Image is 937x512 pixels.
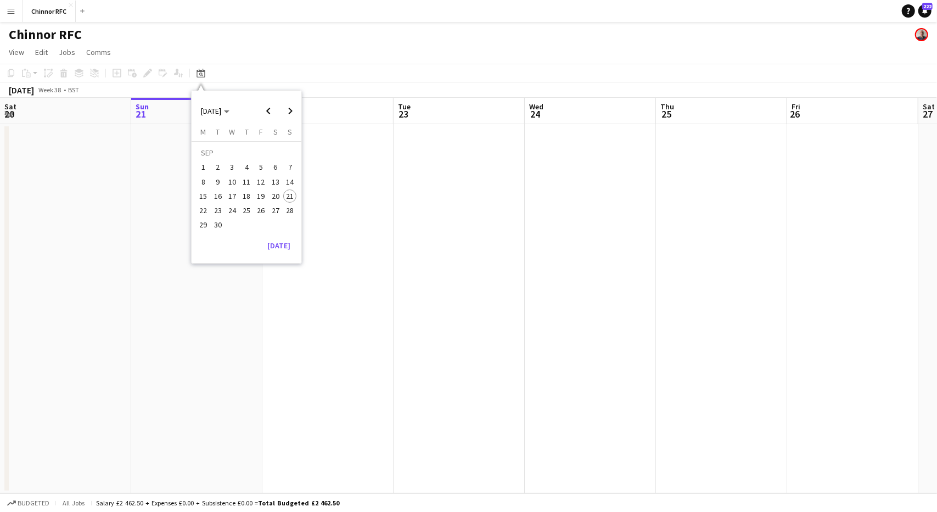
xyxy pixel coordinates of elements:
button: 11-09-2025 [239,175,254,189]
span: 27 [921,108,935,120]
button: 16-09-2025 [211,189,225,203]
span: 26 [790,108,800,120]
span: 29 [197,219,210,232]
span: 7 [283,161,296,174]
span: 5 [255,161,268,174]
span: 24 [528,108,543,120]
button: 08-09-2025 [196,175,210,189]
span: 17 [226,190,239,203]
span: 11 [240,175,253,188]
a: 222 [918,4,932,18]
button: 07-09-2025 [283,160,297,174]
span: 2 [211,161,225,174]
span: [DATE] [201,106,221,116]
span: Sun [136,102,149,112]
button: 09-09-2025 [211,175,225,189]
span: Sat [923,102,935,112]
span: 13 [269,175,282,188]
span: T [216,127,220,137]
div: [DATE] [9,85,34,96]
span: 21 [283,190,296,203]
span: Thu [660,102,674,112]
span: 24 [226,204,239,217]
span: S [288,127,292,137]
button: Next month [279,100,301,122]
button: 06-09-2025 [268,160,283,174]
span: 26 [255,204,268,217]
span: 25 [240,204,253,217]
span: Budgeted [18,499,49,507]
button: 23-09-2025 [211,203,225,218]
td: SEP [196,146,297,160]
span: 3 [226,161,239,174]
span: 9 [211,175,225,188]
span: M [200,127,206,137]
button: 30-09-2025 [211,218,225,232]
button: 02-09-2025 [211,160,225,174]
div: Salary £2 462.50 + Expenses £0.00 + Subsistence £0.00 = [96,499,339,507]
span: Wed [529,102,543,112]
button: 20-09-2025 [268,189,283,203]
span: 30 [211,219,225,232]
span: Week 38 [36,86,64,94]
button: 15-09-2025 [196,189,210,203]
span: 6 [269,161,282,174]
button: Choose month and year [197,101,234,121]
button: 21-09-2025 [283,189,297,203]
button: 27-09-2025 [268,203,283,218]
button: Budgeted [5,497,51,509]
button: 03-09-2025 [225,160,239,174]
button: 14-09-2025 [283,175,297,189]
button: Chinnor RFC [23,1,76,22]
a: Comms [82,45,115,59]
a: Jobs [54,45,80,59]
span: 1 [197,161,210,174]
button: 24-09-2025 [225,203,239,218]
span: 25 [659,108,674,120]
button: 29-09-2025 [196,218,210,232]
span: View [9,47,24,57]
span: W [229,127,235,137]
button: 01-09-2025 [196,160,210,174]
span: 21 [134,108,149,120]
span: Comms [86,47,111,57]
h1: Chinnor RFC [9,26,82,43]
button: Previous month [257,100,279,122]
span: 222 [922,3,933,10]
span: F [259,127,263,137]
span: Edit [35,47,48,57]
span: S [273,127,278,137]
button: 04-09-2025 [239,160,254,174]
button: 10-09-2025 [225,175,239,189]
a: Edit [31,45,52,59]
span: Jobs [59,47,75,57]
span: 14 [283,175,296,188]
button: 28-09-2025 [283,203,297,218]
button: 22-09-2025 [196,203,210,218]
button: 26-09-2025 [254,203,268,218]
span: 16 [211,190,225,203]
span: 20 [269,190,282,203]
button: 19-09-2025 [254,189,268,203]
span: Sat [4,102,16,112]
span: 18 [240,190,253,203]
span: 10 [226,175,239,188]
span: 20 [3,108,16,120]
span: 8 [197,175,210,188]
span: 15 [197,190,210,203]
span: 22 [197,204,210,217]
span: Total Budgeted £2 462.50 [258,499,339,507]
span: 19 [255,190,268,203]
button: 17-09-2025 [225,189,239,203]
app-user-avatar: Kieren Gibson [915,28,928,41]
span: 23 [396,108,411,120]
div: BST [68,86,79,94]
span: T [245,127,249,137]
span: 4 [240,161,253,174]
button: [DATE] [263,237,295,254]
button: 13-09-2025 [268,175,283,189]
span: 12 [255,175,268,188]
span: Fri [792,102,800,112]
span: All jobs [60,499,87,507]
button: 05-09-2025 [254,160,268,174]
